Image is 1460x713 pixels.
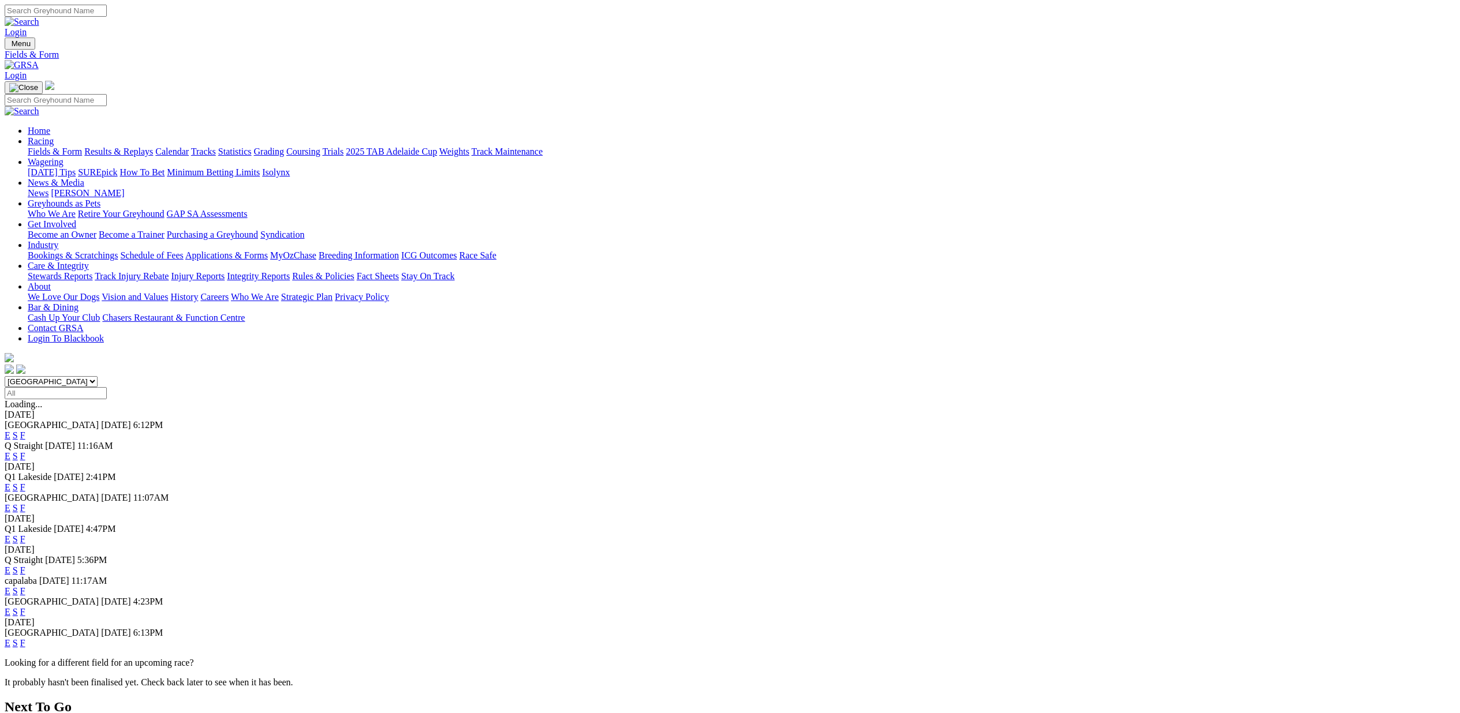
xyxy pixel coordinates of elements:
a: Vision and Values [102,292,168,302]
a: How To Bet [120,167,165,177]
p: Looking for a different field for an upcoming race? [5,658,1455,668]
span: 6:13PM [133,628,163,637]
img: twitter.svg [16,365,25,374]
a: Race Safe [459,250,496,260]
span: [DATE] [101,628,131,637]
div: Care & Integrity [28,271,1455,282]
a: F [20,482,25,492]
a: Isolynx [262,167,290,177]
span: Q1 Lakeside [5,524,51,534]
a: Statistics [218,147,252,156]
a: MyOzChase [270,250,316,260]
a: E [5,607,10,617]
a: Purchasing a Greyhound [167,230,258,239]
span: 11:17AM [72,576,107,586]
input: Search [5,5,107,17]
a: News [28,188,48,198]
a: Results & Replays [84,147,153,156]
input: Search [5,94,107,106]
a: F [20,503,25,513]
a: ICG Outcomes [401,250,457,260]
div: [DATE] [5,545,1455,555]
a: S [13,607,18,617]
span: Q Straight [5,441,43,451]
img: Search [5,17,39,27]
a: Industry [28,240,58,250]
a: E [5,638,10,648]
a: Tracks [191,147,216,156]
a: Privacy Policy [335,292,389,302]
a: E [5,586,10,596]
a: History [170,292,198,302]
a: Rules & Policies [292,271,354,281]
a: Syndication [260,230,304,239]
a: Home [28,126,50,136]
a: Careers [200,292,229,302]
a: Minimum Betting Limits [167,167,260,177]
span: [DATE] [54,472,84,482]
div: Racing [28,147,1455,157]
a: E [5,503,10,513]
a: F [20,534,25,544]
div: Bar & Dining [28,313,1455,323]
div: Industry [28,250,1455,261]
a: S [13,565,18,575]
a: Stay On Track [401,271,454,281]
span: [GEOGRAPHIC_DATA] [5,596,99,606]
a: Bookings & Scratchings [28,250,118,260]
a: Strategic Plan [281,292,333,302]
span: 6:12PM [133,420,163,430]
span: capalaba [5,576,37,586]
span: Menu [12,39,31,48]
a: Bar & Dining [28,302,79,312]
span: Loading... [5,399,42,409]
a: Track Maintenance [472,147,543,156]
a: Greyhounds as Pets [28,198,100,208]
span: Q1 Lakeside [5,472,51,482]
a: Track Injury Rebate [95,271,169,281]
a: Integrity Reports [227,271,290,281]
a: Racing [28,136,54,146]
a: Stewards Reports [28,271,92,281]
a: Trials [322,147,343,156]
a: SUREpick [78,167,117,177]
a: Coursing [286,147,320,156]
img: GRSA [5,60,39,70]
a: S [13,586,18,596]
a: Schedule of Fees [120,250,183,260]
a: Chasers Restaurant & Function Centre [102,313,245,322]
img: logo-grsa-white.png [45,81,54,90]
a: Fields & Form [5,50,1455,60]
a: Login To Blackbook [28,333,104,343]
a: E [5,430,10,440]
div: About [28,292,1455,302]
span: 2:41PM [86,472,116,482]
a: E [5,482,10,492]
div: News & Media [28,188,1455,198]
img: facebook.svg [5,365,14,374]
a: GAP SA Assessments [167,209,248,219]
div: Get Involved [28,230,1455,240]
span: 4:23PM [133,596,163,606]
span: 11:16AM [77,441,113,451]
a: Login [5,27,27,37]
div: [DATE] [5,617,1455,628]
a: S [13,503,18,513]
a: E [5,565,10,575]
a: F [20,638,25,648]
a: Fact Sheets [357,271,399,281]
a: Breeding Information [319,250,399,260]
span: [DATE] [39,576,69,586]
a: F [20,586,25,596]
a: E [5,451,10,461]
div: [DATE] [5,513,1455,524]
span: [DATE] [101,420,131,430]
a: F [20,607,25,617]
img: logo-grsa-white.png [5,353,14,362]
span: 5:36PM [77,555,107,565]
span: 11:07AM [133,493,169,502]
a: Wagering [28,157,64,167]
a: 2025 TAB Adelaide Cup [346,147,437,156]
input: Select date [5,387,107,399]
